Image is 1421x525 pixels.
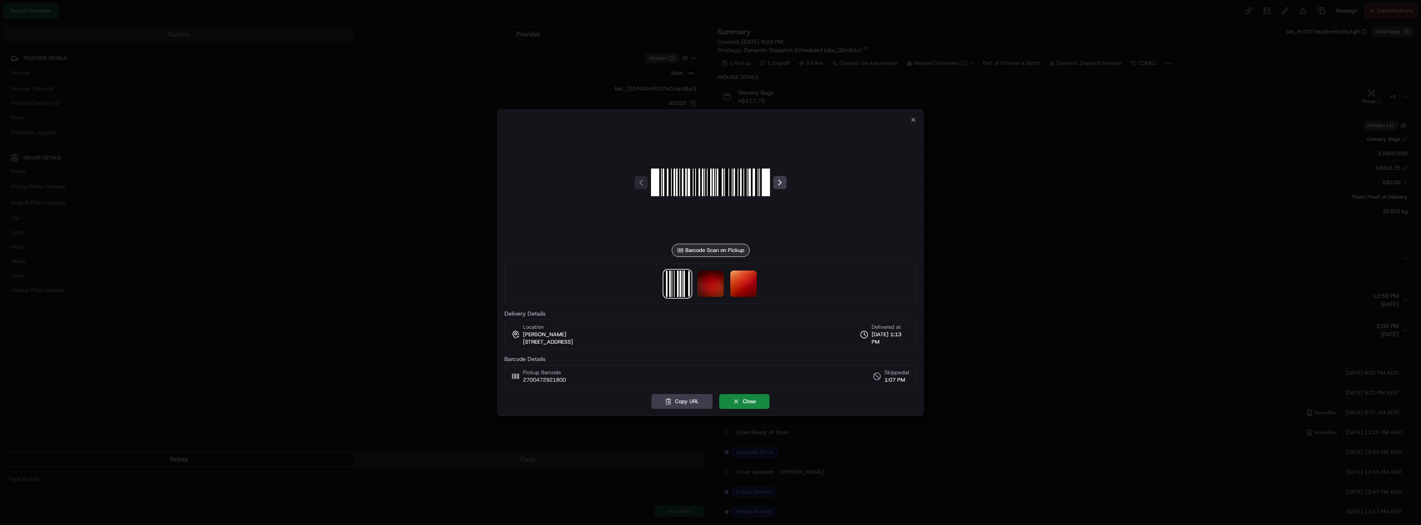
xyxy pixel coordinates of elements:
img: photo_proof_of_delivery image [697,271,724,297]
span: Skipped at [884,369,910,376]
span: [DATE] 1:13 PM [872,331,910,346]
button: Close [719,394,770,409]
span: Pickup Barcode [523,369,566,376]
button: Copy URL [651,394,713,409]
span: Delivered at [872,323,910,331]
span: 2700472921800 [523,376,566,384]
span: [STREET_ADDRESS] [523,338,573,346]
img: barcode_scan_on_pickup image [651,123,770,242]
div: Barcode Scan on Pickup [672,244,750,257]
img: barcode_scan_on_pickup image [664,271,691,297]
span: [PERSON_NAME] [523,331,566,338]
label: Delivery Details [504,311,917,316]
label: Barcode Details [504,356,917,362]
span: Location [523,323,544,331]
img: photo_proof_of_delivery image [730,271,757,297]
span: 1:07 PM [884,376,910,384]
